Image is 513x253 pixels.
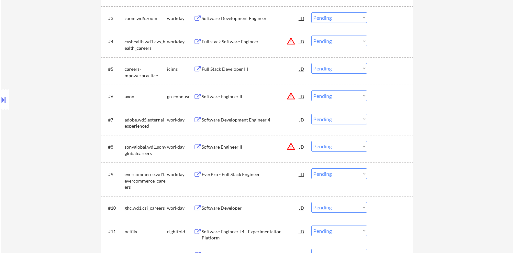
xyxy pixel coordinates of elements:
div: greenhouse [167,93,194,100]
div: workday [167,117,194,123]
div: ghc.wd1.csi_careers [125,205,167,211]
div: workday [167,205,194,211]
div: #10 [108,205,119,211]
div: icims [167,66,194,72]
div: axon [125,93,167,100]
div: #11 [108,228,119,235]
button: warning_amber [286,37,296,46]
div: Software Development Engineer 4 [202,117,299,123]
div: sonyglobal.wd1.sonyglobalcareers [125,144,167,156]
div: netflix [125,228,167,235]
div: eightfold [167,228,194,235]
div: Full stack Software Engineer [202,38,299,45]
div: Software Engineer II [202,93,299,100]
div: Software Engineer II [202,144,299,150]
div: Full Stack Developer III [202,66,299,72]
div: JD [299,226,305,237]
div: workday [167,38,194,45]
div: JD [299,63,305,75]
div: adobe.wd5.external_experienced [125,117,167,129]
div: #9 [108,171,119,178]
div: Software Developer [202,205,299,211]
div: JD [299,36,305,47]
div: zoom.wd5.zoom [125,15,167,22]
div: JD [299,114,305,125]
button: warning_amber [286,91,296,100]
div: #3 [108,15,119,22]
div: workday [167,15,194,22]
div: workday [167,171,194,178]
div: #4 [108,38,119,45]
div: JD [299,12,305,24]
div: Software Development Engineer [202,15,299,22]
div: workday [167,144,194,150]
div: JD [299,202,305,214]
button: warning_amber [286,142,296,151]
div: JD [299,90,305,102]
div: cvshealth.wd1.cvs_health_careers [125,38,167,51]
div: Software Engineer L4 - Experimentation Platform [202,228,299,241]
div: JD [299,168,305,180]
div: EverPro - Full Stack Engineer [202,171,299,178]
div: evercommerce.wd1.evercommerce_careers [125,171,167,190]
div: JD [299,141,305,153]
div: careers-mpowerpractice [125,66,167,79]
